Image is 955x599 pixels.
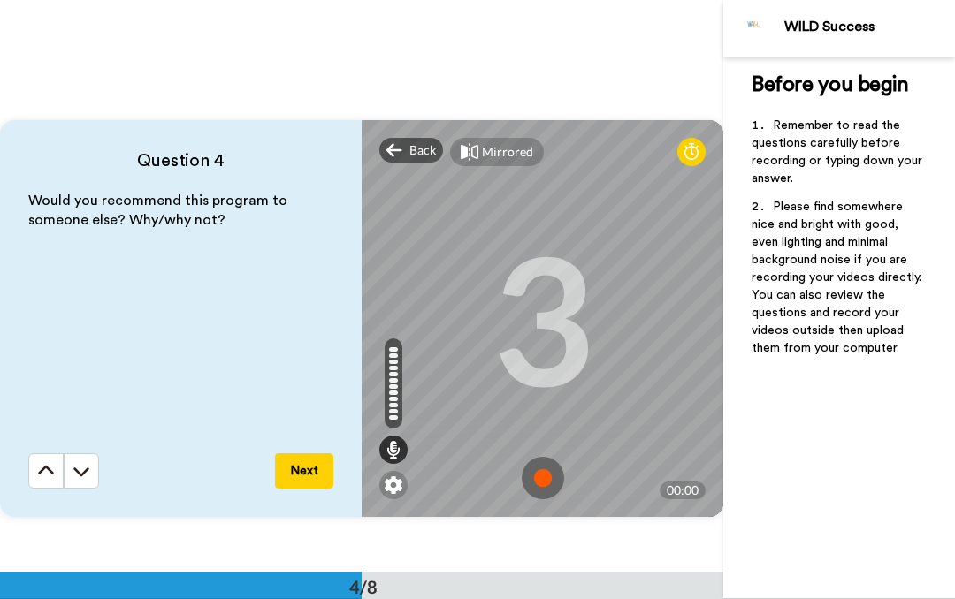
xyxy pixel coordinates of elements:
div: 4/8 [321,574,406,599]
div: Mirrored [482,143,533,161]
div: 3 [492,252,594,384]
span: Back [409,141,436,159]
h4: Question 4 [28,148,333,173]
img: Profile Image [733,7,775,49]
span: Before you begin [752,74,908,95]
span: Remember to read the questions carefully before recording or typing down your answer. [752,119,926,185]
img: ic_gear.svg [385,476,402,494]
div: WILD Success [784,19,954,35]
div: 00:00 [660,481,706,499]
img: ic_record_start.svg [522,457,564,499]
span: Please find somewhere nice and bright with good, even lighting and minimal background noise if yo... [752,201,925,354]
span: Would you recommend this program to someone else? Why/why not? [28,193,291,228]
div: Back [379,138,443,163]
button: Next [275,453,333,489]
